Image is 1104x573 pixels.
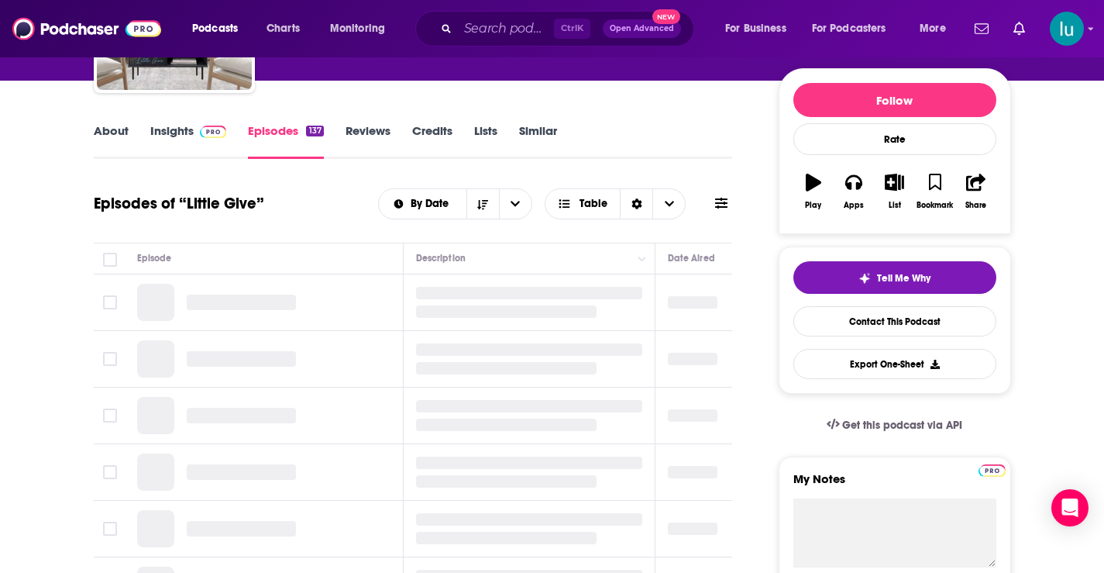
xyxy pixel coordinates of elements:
span: Toggle select row [103,465,117,479]
button: Apps [834,164,874,219]
div: Episode [137,249,172,268]
span: Monitoring [330,18,385,40]
button: open menu [181,16,258,41]
button: Bookmark [915,164,955,219]
div: Search podcasts, credits, & more... [430,11,709,47]
label: My Notes [793,471,996,499]
img: Podchaser Pro [978,464,1006,477]
a: Credits [412,123,452,159]
button: Play [793,164,834,219]
span: Get this podcast via API [842,419,962,432]
button: Column Actions [633,250,652,268]
span: More [920,18,946,40]
a: InsightsPodchaser Pro [150,123,227,159]
span: By Date [411,198,454,209]
a: Pro website [978,462,1006,477]
h1: Episodes of “Little Give” [94,194,264,213]
a: Episodes137 [248,123,323,159]
span: Charts [267,18,300,40]
div: Play [805,201,821,210]
a: About [94,123,129,159]
div: Bookmark [917,201,953,210]
h2: Choose List sort [378,188,532,219]
button: Follow [793,83,996,117]
span: Open Advanced [610,25,674,33]
span: New [652,9,680,24]
span: Ctrl K [554,19,590,39]
button: Open AdvancedNew [603,19,681,38]
button: Show profile menu [1050,12,1084,46]
div: Rate [793,123,996,155]
a: Lists [474,123,497,159]
span: Logged in as lusodano [1050,12,1084,46]
span: Podcasts [192,18,238,40]
a: Similar [519,123,557,159]
button: Share [955,164,996,219]
button: Sort Direction [466,189,499,219]
span: Toggle select row [103,295,117,309]
img: Podchaser - Follow, Share and Rate Podcasts [12,14,161,43]
div: Sort Direction [620,189,652,219]
a: Get this podcast via API [814,406,975,444]
span: Toggle select row [103,522,117,536]
span: Table [580,198,607,209]
a: Charts [256,16,309,41]
div: 137 [306,126,323,136]
div: Share [965,201,986,210]
img: Podchaser Pro [200,126,227,138]
button: List [874,164,914,219]
span: Toggle select row [103,409,117,423]
img: User Profile [1050,12,1084,46]
button: open menu [714,16,806,41]
span: Tell Me Why [877,272,930,285]
a: Contact This Podcast [793,306,996,337]
span: For Business [725,18,786,40]
button: open menu [909,16,965,41]
button: open menu [802,16,909,41]
div: Date Aired [668,249,715,268]
span: For Podcasters [812,18,886,40]
button: open menu [379,198,466,209]
button: Choose View [545,188,686,219]
button: open menu [499,189,531,219]
div: List [889,201,901,210]
span: Toggle select row [103,352,117,366]
div: Open Intercom Messenger [1051,489,1089,526]
button: tell me why sparkleTell Me Why [793,261,996,294]
img: tell me why sparkle [858,272,871,285]
a: Show notifications dropdown [968,16,995,42]
a: Show notifications dropdown [1007,16,1031,42]
div: Description [416,249,466,268]
input: Search podcasts, credits, & more... [458,16,554,41]
a: Reviews [346,123,390,159]
div: Apps [844,201,864,210]
button: open menu [319,16,405,41]
button: Export One-Sheet [793,349,996,379]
